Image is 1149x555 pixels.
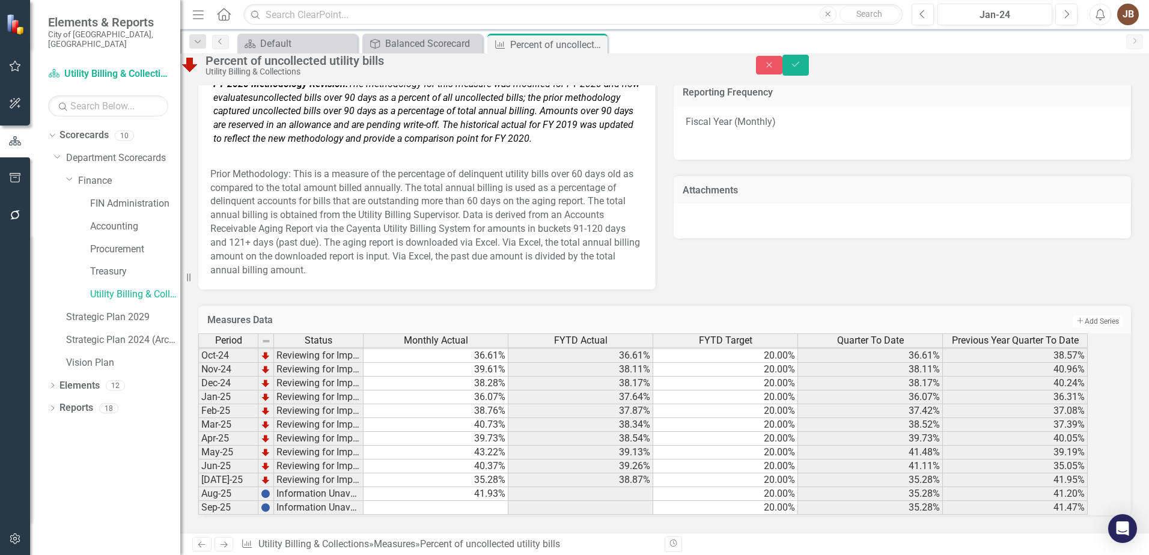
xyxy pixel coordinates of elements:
[420,538,560,550] div: Percent of uncollected utility bills
[364,363,508,377] td: 39.61%
[274,459,364,473] td: Reviewing for Improvement
[943,459,1088,473] td: 35.05%
[943,377,1088,390] td: 40.24%
[798,418,943,432] td: 38.52%
[78,174,180,188] a: Finance
[198,418,258,432] td: Mar-25
[508,418,653,432] td: 38.34%
[206,67,732,76] div: Utility Billing & Collections
[198,459,258,473] td: Jun-25
[274,432,364,446] td: Reviewing for Improvement
[48,29,168,49] small: City of [GEOGRAPHIC_DATA], [GEOGRAPHIC_DATA]
[943,446,1088,459] td: 39.19%
[99,403,118,413] div: 18
[508,446,653,459] td: 39.13%
[274,377,364,390] td: Reviewing for Improvement
[243,4,903,25] input: Search ClearPoint...
[66,333,180,347] a: Strategic Plan 2024 (Archive)
[374,538,415,550] a: Measures
[261,336,271,346] img: 8DAGhfEEPCf229AAAAAElFTkSuQmCC
[274,473,364,487] td: Reviewing for Improvement
[943,390,1088,404] td: 36.31%
[261,489,270,499] img: BgCOk07PiH71IgAAAABJRU5ErkJggg==
[261,434,270,443] img: TnMDeAgwAPMxUmUi88jYAAAAAElFTkSuQmCC
[198,501,258,515] td: Sep-25
[261,503,270,512] img: BgCOk07PiH71IgAAAABJRU5ErkJggg==
[798,473,943,487] td: 35.28%
[274,404,364,418] td: Reviewing for Improvement
[385,36,480,51] div: Balanced Scorecard
[305,335,332,346] span: Status
[106,380,125,390] div: 12
[210,168,640,276] span: Prior Methodology: This is a measure of the percentage of delinquent utility bills over 60 days o...
[404,335,468,346] span: Monthly Actual
[554,335,608,346] span: FYTD Actual
[90,265,180,279] a: Treasury
[48,15,168,29] span: Elements & Reports
[198,377,258,390] td: Dec-24
[943,432,1088,446] td: 40.05%
[364,473,508,487] td: 35.28%
[508,404,653,418] td: 37.87%
[653,487,798,501] td: 20.00%
[837,335,904,346] span: Quarter To Date
[653,363,798,377] td: 20.00%
[66,311,180,324] a: Strategic Plan 2029
[274,487,364,501] td: Information Unavailable
[798,432,943,446] td: 39.73%
[198,349,258,363] td: Oct-24
[943,487,1088,501] td: 41.20%
[856,9,882,19] span: Search
[508,473,653,487] td: 38.87%
[840,6,900,23] button: Search
[198,473,258,487] td: [DATE]-25
[798,363,943,377] td: 38.11%
[686,115,1119,132] p: Fiscal Year (Monthly)
[943,473,1088,487] td: 41.95%
[207,315,728,326] h3: Measures Data
[683,87,1122,98] h3: Reporting Frequency
[66,151,180,165] a: Department Scorecards
[364,404,508,418] td: 38.76%
[1073,315,1122,327] button: Add Series
[198,446,258,459] td: May-25
[274,363,364,377] td: Reviewing for Improvement
[261,378,270,388] img: TnMDeAgwAPMxUmUi88jYAAAAAElFTkSuQmCC
[798,404,943,418] td: 37.42%
[699,335,752,346] span: FYTD Target
[653,390,798,404] td: 20.00%
[943,418,1088,432] td: 37.39%
[241,538,656,551] div: » »
[90,288,180,302] a: Utility Billing & Collections
[653,473,798,487] td: 20.00%
[508,349,653,363] td: 36.61%
[213,78,640,103] i: The methodology for this measure was modified for FY 2020 and now evaluates
[364,459,508,473] td: 40.37%
[364,377,508,390] td: 38.28%
[943,349,1088,363] td: 38.57%
[90,243,180,256] a: Procurement
[508,377,653,390] td: 38.17%
[261,475,270,485] img: TnMDeAgwAPMxUmUi88jYAAAAAElFTkSuQmCC
[653,459,798,473] td: 20.00%
[653,446,798,459] td: 20.00%
[942,8,1048,22] div: Jan-24
[364,446,508,459] td: 43.22%
[48,67,168,81] a: Utility Billing & Collections
[798,487,943,501] td: 35.28%
[213,78,348,89] strong: FY 2020 Methodology Revision:
[261,447,270,457] img: TnMDeAgwAPMxUmUi88jYAAAAAElFTkSuQmCC
[798,446,943,459] td: 41.48%
[115,130,134,141] div: 10
[198,390,258,404] td: Jan-25
[365,36,480,51] a: Balanced Scorecard
[198,404,258,418] td: Feb-25
[261,406,270,416] img: TnMDeAgwAPMxUmUi88jYAAAAAElFTkSuQmCC
[364,432,508,446] td: 39.73%
[508,459,653,473] td: 39.26%
[59,379,100,393] a: Elements
[364,418,508,432] td: 40.73%
[653,501,798,515] td: 20.00%
[508,363,653,377] td: 38.11%
[90,220,180,234] a: Accounting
